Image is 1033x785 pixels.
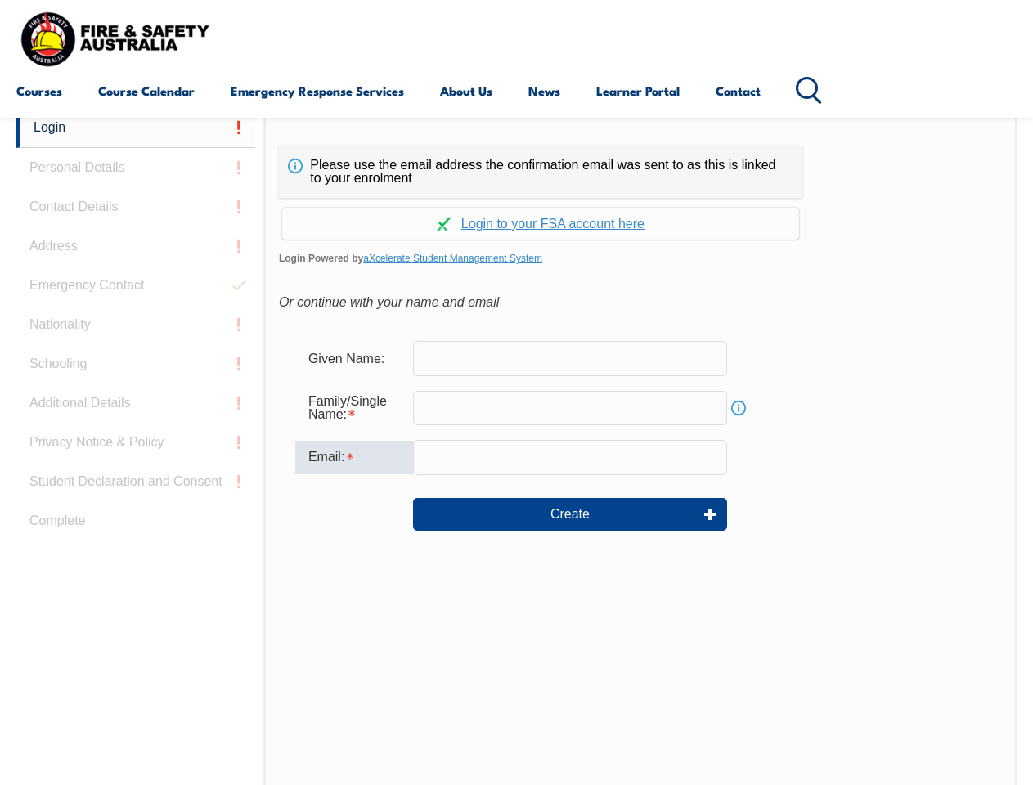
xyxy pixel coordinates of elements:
a: Courses [16,71,62,110]
a: Emergency Response Services [231,71,404,110]
a: Info [727,397,750,419]
a: Login [16,108,255,148]
button: Create [413,498,727,531]
a: Learner Portal [596,71,680,110]
a: About Us [440,71,492,110]
div: Or continue with your name and email [279,290,1002,315]
a: aXcelerate Student Management System [363,253,542,264]
a: News [528,71,560,110]
a: Contact [716,71,761,110]
div: Please use the email address the confirmation email was sent to as this is linked to your enrolment [279,146,802,198]
div: Family/Single Name is required. [295,386,413,430]
span: Login Powered by [279,246,1002,271]
img: Log in withaxcelerate [437,217,451,231]
a: Course Calendar [98,71,195,110]
div: Email is required. [295,441,413,473]
div: Given Name: [295,343,413,374]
